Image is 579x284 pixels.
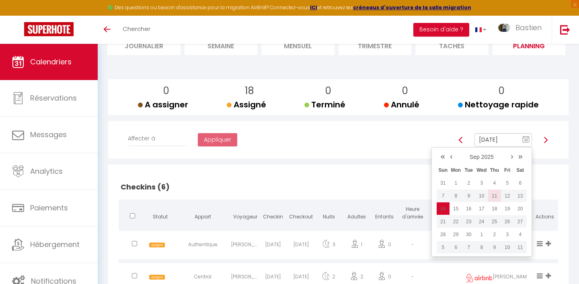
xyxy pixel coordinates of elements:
[458,99,539,110] span: Nettoyage rapide
[516,150,525,162] a: »
[488,177,501,189] td: Sep 04, 2025
[488,215,501,228] td: Sep 25, 2025
[426,200,466,229] th: Notes
[462,189,475,202] td: Sep 09, 2025
[198,133,237,147] button: Appliquer
[475,177,488,189] td: Sep 03, 2025
[450,202,462,215] td: Sep 15, 2025
[501,202,514,215] td: Sep 19, 2025
[437,241,450,254] td: Oct 05, 2025
[119,175,558,200] h2: Checkins (6)
[493,35,566,55] li: Planning
[310,4,317,11] a: ICI
[492,16,552,44] a: ... Bastien
[107,35,181,55] li: Journalier
[390,83,419,99] p: 0
[123,25,150,33] span: Chercher
[231,233,259,259] div: [PERSON_NAME]
[259,233,287,259] div: [DATE]
[227,99,266,110] span: Assigné
[515,23,542,33] span: Bastien
[30,166,63,176] span: Analytics
[458,137,464,143] img: arrow-left3.svg
[488,189,501,202] td: Sep 11, 2025
[514,215,527,228] td: Sep 27, 2025
[475,215,488,228] td: Sep 24, 2025
[138,99,188,110] span: A assigner
[117,16,156,44] a: Chercher
[508,150,516,162] a: ›
[524,138,528,142] text: 10
[462,215,475,228] td: Sep 23, 2025
[353,4,471,11] a: créneaux d'ouverture de la salle migration
[149,243,165,248] span: Assigné
[30,130,67,140] span: Messages
[450,189,462,202] td: Sep 08, 2025
[311,83,345,99] p: 0
[6,3,31,27] button: Ouvrir le widget de chat LiveChat
[542,137,549,143] img: arrow-right3.svg
[438,150,448,162] a: «
[450,177,462,189] td: Sep 01, 2025
[462,228,475,241] td: Sep 30, 2025
[30,239,80,249] span: Hébergement
[450,215,462,228] td: Sep 22, 2025
[259,200,287,229] th: Checkin
[501,164,514,177] th: Fri
[384,99,419,110] span: Annulé
[501,215,514,228] td: Sep 26, 2025
[514,164,527,177] th: Sat
[514,228,527,241] td: Oct 04, 2025
[343,233,370,259] div: 1
[462,164,475,177] th: Tue
[475,189,488,202] td: Sep 10, 2025
[501,228,514,241] td: Oct 03, 2025
[437,202,450,215] td: Sep 14, 2025
[462,202,475,215] td: Sep 16, 2025
[470,154,480,160] a: Sep
[174,233,231,259] div: Authentique
[462,177,475,189] td: Sep 02, 2025
[413,23,469,37] button: Besoin d'aide ?
[287,200,315,229] th: Checkout
[464,83,539,99] p: 0
[450,241,462,254] td: Oct 06, 2025
[304,99,345,110] span: Terminé
[415,35,489,55] li: Tâches
[450,164,462,177] th: Mon
[514,202,527,215] td: Sep 20, 2025
[437,189,450,202] td: Sep 07, 2025
[514,189,527,202] td: Sep 13, 2025
[498,24,510,32] img: ...
[287,233,315,259] div: [DATE]
[474,133,532,147] input: Select Date
[475,202,488,215] td: Sep 17, 2025
[153,213,168,220] span: Statut
[437,228,450,241] td: Sep 28, 2025
[475,164,488,177] th: Wed
[231,200,259,229] th: Voyageur
[343,200,370,229] th: Adultes
[462,241,475,254] td: Oct 07, 2025
[437,215,450,228] td: Sep 21, 2025
[450,228,462,241] td: Sep 29, 2025
[475,241,488,254] td: Oct 08, 2025
[465,274,493,282] img: airbnb2.png
[30,203,68,213] span: Paiements
[30,93,77,103] span: Réservations
[185,35,258,55] li: Semaine
[488,164,501,177] th: Thu
[261,35,335,55] li: Mensuel
[514,177,527,189] td: Sep 06, 2025
[398,200,426,229] th: Heure d'arrivée
[488,202,501,215] td: Sep 18, 2025
[501,241,514,254] td: Oct 10, 2025
[448,150,455,162] a: ‹
[195,213,211,220] span: Appart
[371,233,398,259] div: 0
[371,200,398,229] th: Enfants
[144,83,188,99] p: 0
[488,228,501,241] td: Oct 02, 2025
